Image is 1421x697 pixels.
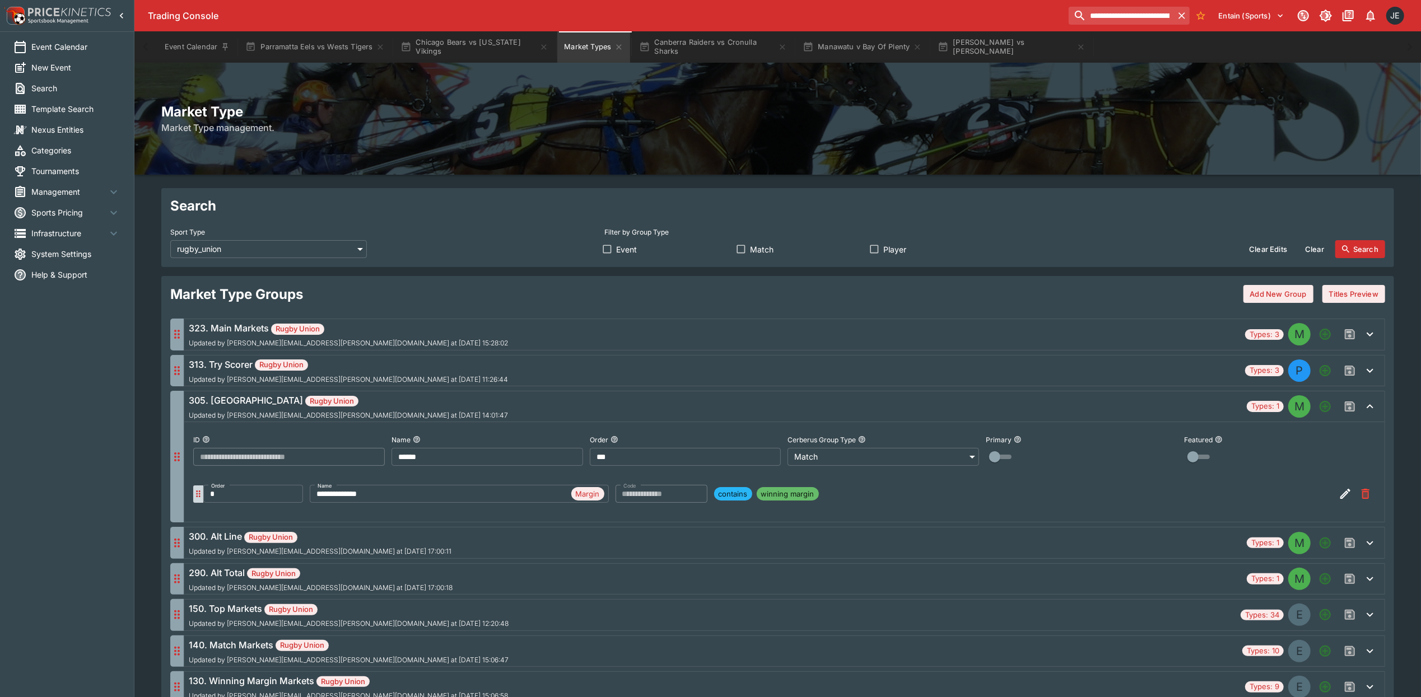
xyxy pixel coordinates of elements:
[28,8,111,16] img: PriceKinetics
[392,435,411,445] p: Name
[1288,532,1311,554] div: MATCH
[31,124,120,135] span: Nexus Entities
[1315,605,1335,625] button: Add a new Market type to the group
[1340,533,1360,553] span: Save changes to the Market Type group
[1315,324,1335,344] button: Add a new Market type to the group
[31,82,120,94] span: Search
[604,227,669,237] p: Filter by Group Type
[1340,396,1360,417] span: Save changes to the Market Type group
[148,10,1064,22] div: Trading Console
[571,489,604,500] span: Margin
[1315,569,1335,589] button: Add a new Market type to the group
[189,394,508,407] h6: 305. [GEOGRAPHIC_DATA]
[1293,6,1313,26] button: Connected to PK
[1192,7,1210,25] button: No Bookmarks
[189,339,508,347] span: Updated by [PERSON_NAME][EMAIL_ADDRESS][PERSON_NAME][DOMAIN_NAME] at [DATE] 15:28:02
[189,656,509,664] span: Updated by [PERSON_NAME][EMAIL_ADDRESS][PERSON_NAME][DOMAIN_NAME] at [DATE] 15:06:47
[1315,641,1335,661] button: Add a new Market type to the group
[1215,436,1223,443] button: Featured
[189,358,508,371] h6: 313. Try Scorer
[189,566,453,579] h6: 290. Alt Total
[31,227,107,239] span: Infrastructure
[1242,240,1294,258] button: Clear Edits
[788,435,856,445] p: Cerberus Group Type
[31,248,120,260] span: System Settings
[883,244,906,255] span: Player
[193,435,200,445] p: ID
[211,480,225,493] label: Order
[31,41,120,53] span: Event Calendar
[1340,641,1360,661] span: Save changes to the Market Type group
[611,436,618,443] button: Order
[158,31,236,63] button: Event Calendar
[316,676,370,687] span: Rugby Union
[1247,573,1284,584] span: Types: 1
[271,324,324,335] span: Rugby Union
[1335,240,1385,258] button: Search
[189,530,451,543] h6: 300. Alt Line
[189,376,508,383] span: Updated by [PERSON_NAME][EMAIL_ADDRESS][PERSON_NAME][DOMAIN_NAME] at [DATE] 11:26:44
[986,435,1012,445] p: Primary
[590,435,608,445] p: Order
[170,240,367,258] div: rugby_union
[788,448,979,466] div: Match
[170,227,205,237] p: Sport Type
[31,103,120,115] span: Template Search
[1212,7,1291,25] button: Select Tenant
[1361,6,1381,26] button: Notifications
[1245,329,1284,340] span: Types: 3
[1322,285,1385,303] button: Titles Preview
[394,31,555,63] button: Chicago Bears vs [US_STATE] Vikings
[189,584,453,592] span: Updated by [PERSON_NAME][EMAIL_ADDRESS][DOMAIN_NAME] at [DATE] 17:00:18
[557,31,630,63] button: Market Types
[1315,677,1335,697] button: Add a new Market type to the group
[1340,569,1360,589] span: Save changes to the Market Type group
[632,31,794,63] button: Canberra Raiders vs Cronulla Sharks
[161,103,1394,120] h2: Market Type
[1288,359,1311,382] div: PLAYER
[1338,6,1358,26] button: Documentation
[1288,640,1311,662] div: EVENT
[189,548,451,555] span: Updated by [PERSON_NAME][EMAIL_ADDRESS][DOMAIN_NAME] at [DATE] 17:00:11
[31,165,120,177] span: Tournaments
[1355,484,1376,504] button: Remove Market Code from the group
[1340,605,1360,625] span: Save changes to the Market Type group
[31,269,120,280] span: Help & Support
[714,489,752,500] span: contains
[1315,361,1335,381] button: Add a new Market type to the group
[255,359,308,371] span: Rugby Union
[1241,610,1284,621] span: Types: 34
[189,602,509,615] h6: 150. Top Markets
[170,286,303,303] h2: Market Type Groups
[247,568,300,579] span: Rugby Union
[1340,361,1360,381] span: Save changes to the Market Type group
[1315,396,1335,417] button: Add a new Market type to the group
[189,674,508,687] h6: 130. Winning Margin Markets
[616,244,637,255] span: Event
[1014,436,1022,443] button: Primary
[1184,435,1213,445] p: Featured
[623,480,636,493] label: Code
[239,31,392,63] button: Parramatta Eels vs Wests Tigers
[1247,537,1284,549] span: Types: 1
[1288,323,1311,345] div: MATCH
[757,489,819,500] span: winning margin
[1340,324,1360,344] span: Save changes to the Market Type group
[305,396,358,407] span: Rugby Union
[931,31,1092,63] button: [PERSON_NAME] vs [PERSON_NAME]
[1243,285,1313,303] button: Add New Group
[31,207,107,218] span: Sports Pricing
[1383,3,1408,28] button: James Edlin
[1386,7,1404,25] div: James Edlin
[161,121,1394,134] h6: Market Type management.
[189,638,509,652] h6: 140. Match Markets
[202,436,210,443] button: ID
[858,436,866,443] button: Cerberus Group Type
[1315,533,1335,553] button: Add a new Market type to the group
[31,186,107,198] span: Management
[28,18,88,24] img: Sportsbook Management
[1245,681,1284,693] span: Types: 9
[244,532,297,543] span: Rugby Union
[1288,395,1311,418] div: MATCH
[1340,677,1360,697] span: Save changes to the Market Type group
